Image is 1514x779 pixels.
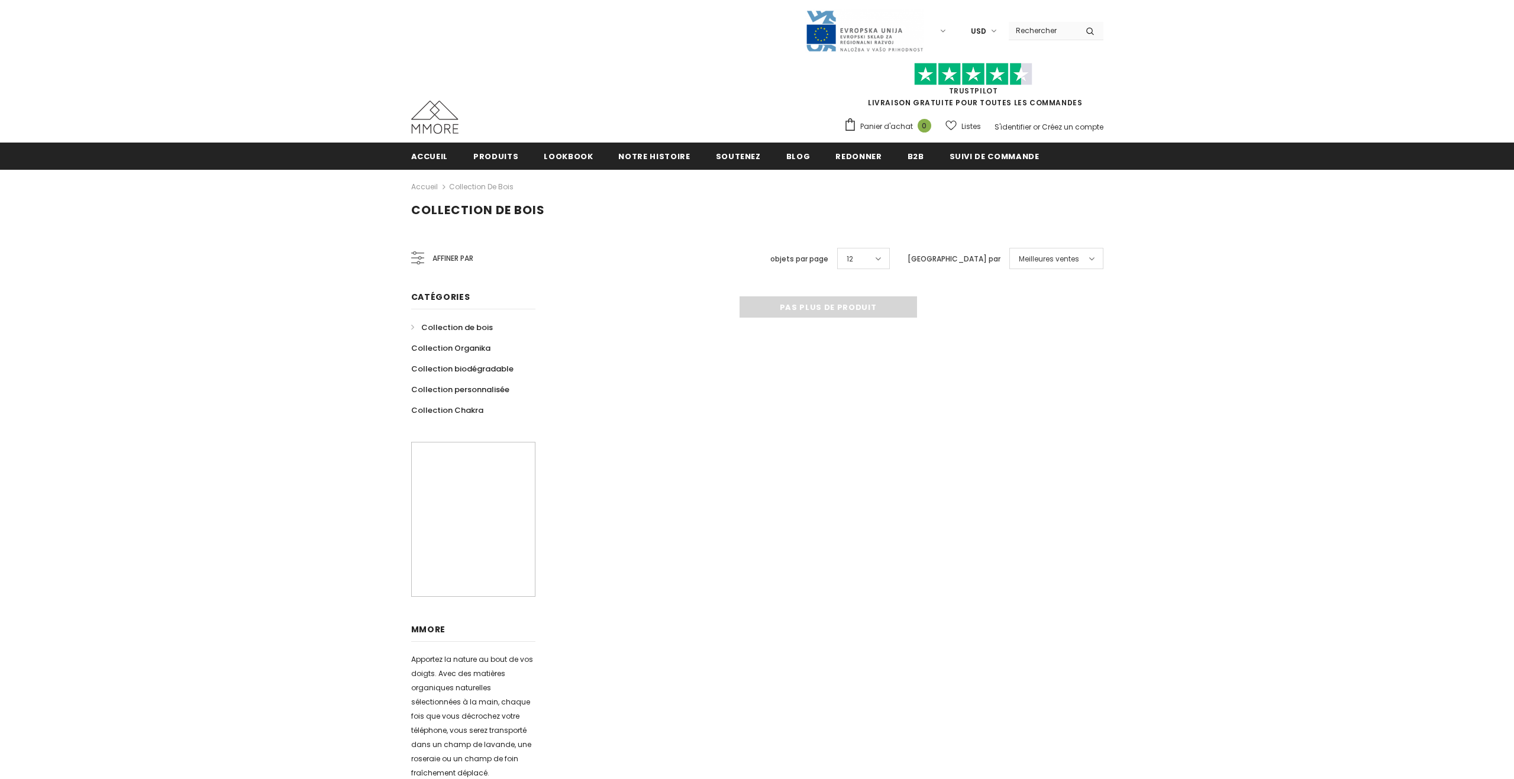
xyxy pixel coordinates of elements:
[835,151,882,162] span: Redonner
[908,253,1000,265] label: [GEOGRAPHIC_DATA] par
[411,180,438,194] a: Accueil
[950,143,1040,169] a: Suivi de commande
[1009,22,1077,39] input: Search Site
[786,143,811,169] a: Blog
[950,151,1040,162] span: Suivi de commande
[411,101,459,134] img: Cas MMORE
[844,68,1103,108] span: LIVRAISON GRATUITE POUR TOUTES LES COMMANDES
[1033,122,1040,132] span: or
[432,252,473,265] span: Affiner par
[544,151,593,162] span: Lookbook
[411,379,509,400] a: Collection personnalisée
[411,143,448,169] a: Accueil
[411,291,470,303] span: Catégories
[411,338,490,358] a: Collection Organika
[716,151,761,162] span: soutenez
[908,151,924,162] span: B2B
[411,623,446,635] span: MMORE
[449,182,514,192] a: Collection de bois
[411,358,514,379] a: Collection biodégradable
[971,25,986,37] span: USD
[805,25,924,35] a: Javni Razpis
[914,63,1032,86] img: Faites confiance aux étoiles pilotes
[918,119,931,132] span: 0
[411,384,509,395] span: Collection personnalisée
[786,151,811,162] span: Blog
[618,151,690,162] span: Notre histoire
[411,405,483,416] span: Collection Chakra
[618,143,690,169] a: Notre histoire
[411,202,545,218] span: Collection de bois
[411,317,493,338] a: Collection de bois
[473,151,518,162] span: Produits
[473,143,518,169] a: Produits
[961,121,981,132] span: Listes
[945,116,981,137] a: Listes
[995,122,1031,132] a: S'identifier
[847,253,853,265] span: 12
[1019,253,1079,265] span: Meilleures ventes
[860,121,913,132] span: Panier d'achat
[844,118,937,135] a: Panier d'achat 0
[908,143,924,169] a: B2B
[411,151,448,162] span: Accueil
[544,143,593,169] a: Lookbook
[421,322,493,333] span: Collection de bois
[770,253,828,265] label: objets par page
[949,86,998,96] a: TrustPilot
[411,363,514,374] span: Collection biodégradable
[835,143,882,169] a: Redonner
[411,400,483,421] a: Collection Chakra
[716,143,761,169] a: soutenez
[805,9,924,53] img: Javni Razpis
[1042,122,1103,132] a: Créez un compte
[411,342,490,354] span: Collection Organika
